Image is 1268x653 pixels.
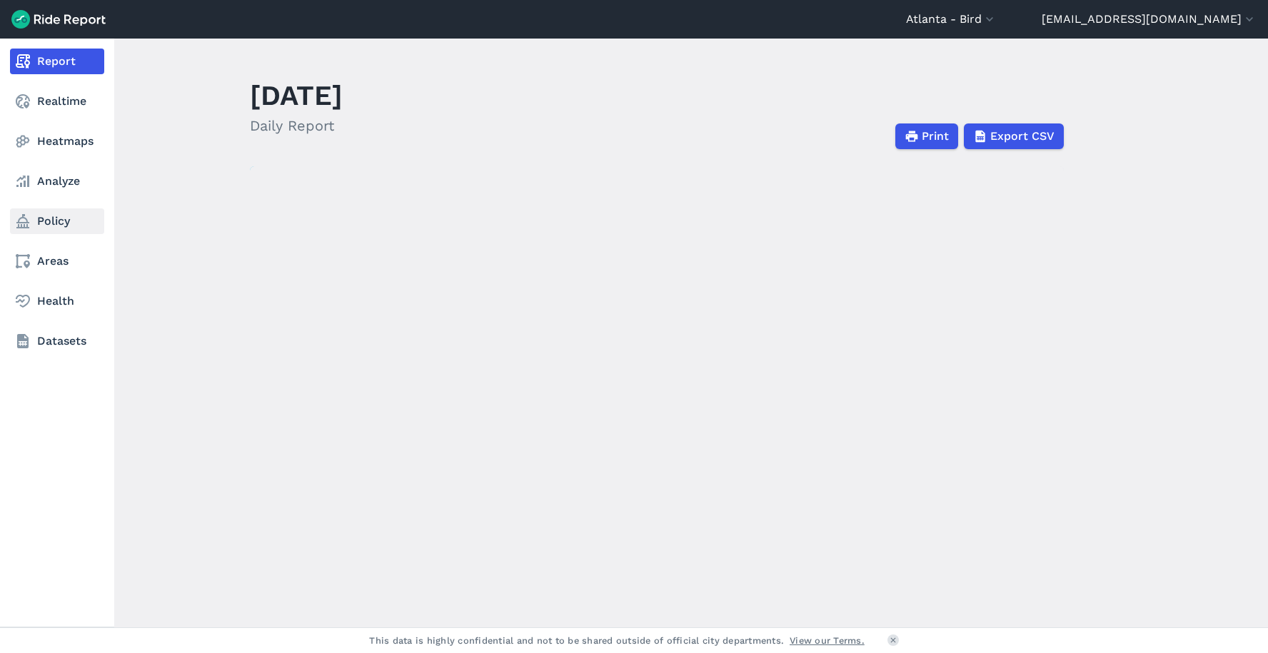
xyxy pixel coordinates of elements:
[990,128,1055,145] span: Export CSV
[250,76,343,115] h1: [DATE]
[10,288,104,314] a: Health
[10,328,104,354] a: Datasets
[10,88,104,114] a: Realtime
[10,248,104,274] a: Areas
[11,10,106,29] img: Ride Report
[964,123,1064,149] button: Export CSV
[10,168,104,194] a: Analyze
[10,128,104,154] a: Heatmaps
[895,123,958,149] button: Print
[10,208,104,234] a: Policy
[922,128,949,145] span: Print
[250,115,343,136] h2: Daily Report
[10,49,104,74] a: Report
[906,11,997,28] button: Atlanta - Bird
[790,634,865,647] a: View our Terms.
[1042,11,1257,28] button: [EMAIL_ADDRESS][DOMAIN_NAME]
